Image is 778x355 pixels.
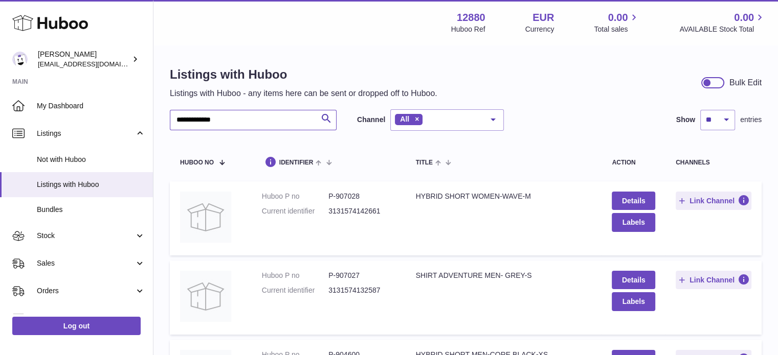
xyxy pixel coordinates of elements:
[180,192,231,243] img: HYBRID SHORT WOMEN-WAVE-M
[400,115,409,123] span: All
[612,192,655,210] a: Details
[679,11,766,34] a: 0.00 AVAILABLE Stock Total
[676,159,751,166] div: channels
[594,25,639,34] span: Total sales
[37,180,145,190] span: Listings with Huboo
[279,159,314,166] span: identifier
[12,317,141,335] a: Log out
[262,286,328,295] dt: Current identifier
[690,196,735,205] span: Link Channel
[690,275,735,285] span: Link Channel
[416,271,592,280] div: SHIRT ADVENTURE MEN- GREY-S
[525,25,554,34] div: Currency
[608,11,628,25] span: 0.00
[676,115,695,125] label: Show
[37,314,145,323] span: Usage
[170,88,437,99] p: Listings with Huboo - any items here can be sent or dropped off to Huboo.
[37,286,135,296] span: Orders
[734,11,754,25] span: 0.00
[37,258,135,268] span: Sales
[676,192,751,210] button: Link Channel
[612,159,655,166] div: action
[451,25,485,34] div: Huboo Ref
[38,50,130,69] div: [PERSON_NAME]
[328,286,395,295] dd: 3131574132587
[676,271,751,289] button: Link Channel
[457,11,485,25] strong: 12880
[37,231,135,241] span: Stock
[262,271,328,280] dt: Huboo P no
[180,271,231,322] img: SHIRT ADVENTURE MEN- GREY-S
[729,77,762,88] div: Bulk Edit
[262,206,328,216] dt: Current identifier
[612,292,655,311] button: Labels
[532,11,554,25] strong: EUR
[679,25,766,34] span: AVAILABLE Stock Total
[357,115,385,125] label: Channel
[37,101,145,111] span: My Dashboard
[612,271,655,289] a: Details
[170,66,437,83] h1: Listings with Huboo
[328,271,395,280] dd: P-907027
[12,52,28,67] img: internalAdmin-12880@internal.huboo.com
[740,115,762,125] span: entries
[262,192,328,201] dt: Huboo P no
[180,159,214,166] span: Huboo no
[416,192,592,201] div: HYBRID SHORT WOMEN-WAVE-M
[37,155,145,164] span: Not with Huboo
[37,205,145,215] span: Bundles
[416,159,433,166] span: title
[37,129,135,138] span: Listings
[328,192,395,201] dd: P-907028
[328,206,395,216] dd: 3131574142661
[38,60,150,68] span: [EMAIL_ADDRESS][DOMAIN_NAME]
[594,11,639,34] a: 0.00 Total sales
[612,213,655,231] button: Labels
